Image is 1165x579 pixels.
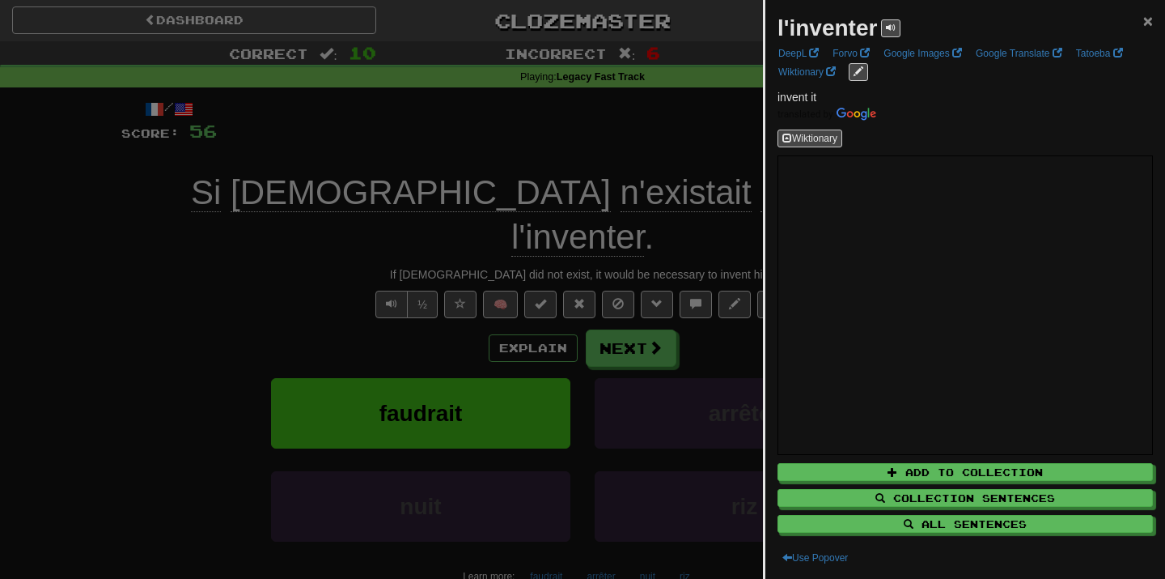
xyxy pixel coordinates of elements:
[773,45,824,62] a: DeepL
[777,91,816,104] span: invent it
[1071,45,1128,62] a: Tatoeba
[777,108,876,121] img: Color short
[777,515,1153,533] button: All Sentences
[828,45,875,62] a: Forvo
[777,463,1153,481] button: Add to Collection
[1143,12,1153,29] button: Close
[879,45,967,62] a: Google Images
[849,63,868,81] button: edit links
[777,489,1153,507] button: Collection Sentences
[1143,11,1153,30] span: ×
[773,63,841,81] a: Wiktionary
[777,549,853,567] button: Use Popover
[971,45,1067,62] a: Google Translate
[777,15,877,40] strong: l'inventer
[777,130,842,147] button: Wiktionary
